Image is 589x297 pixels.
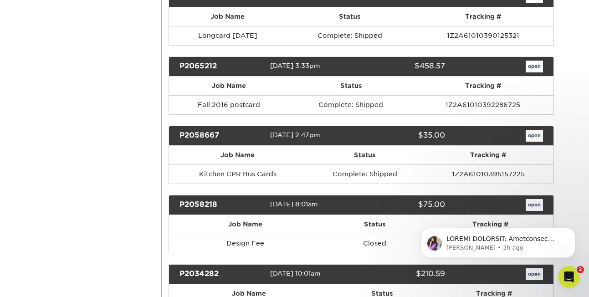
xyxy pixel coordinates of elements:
th: Status [287,7,413,26]
div: P2058218 [173,199,270,211]
span: 2 [577,266,584,273]
th: Status [289,77,413,95]
span: [DATE] 8:01am [270,200,318,208]
th: Job Name [169,77,289,95]
a: open [526,199,543,211]
span: [DATE] 2:47pm [270,131,320,138]
th: Status [322,215,427,234]
span: [DATE] 3:33pm [270,62,320,69]
td: 1Z2A61010390125321 [413,26,553,45]
div: P2058667 [173,130,270,142]
td: Design Fee [169,234,322,253]
iframe: Intercom live chat [558,266,580,288]
td: Complete: Shipped [289,95,413,114]
td: Longcard [DATE] [169,26,287,45]
div: P2065212 [173,61,270,72]
th: Tracking # [413,77,553,95]
th: Tracking # [423,146,553,164]
td: Fall 2016 postcard [169,95,289,114]
iframe: Google Customer Reviews [2,269,77,294]
td: Complete: Shipped [287,26,413,45]
td: Closed [322,234,427,253]
div: P2034282 [173,268,270,280]
a: open [526,268,543,280]
td: 1Z2A61010395157225 [423,164,553,184]
td: Complete: Shipped [306,164,423,184]
th: Status [306,146,423,164]
td: 1Z2A61010392286725 [413,95,553,114]
th: Job Name [169,215,322,234]
div: $35.00 [354,130,452,142]
iframe: Intercom notifications message [407,209,589,272]
th: Job Name [169,7,287,26]
th: Tracking # [413,7,553,26]
span: [DATE] 10:01am [270,270,321,277]
a: open [526,130,543,142]
div: $210.59 [354,268,452,280]
td: Kitchen CPR Bus Cards [169,164,306,184]
div: $458.57 [354,61,452,72]
a: open [526,61,543,72]
th: Job Name [169,146,306,164]
div: $75.00 [354,199,452,211]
